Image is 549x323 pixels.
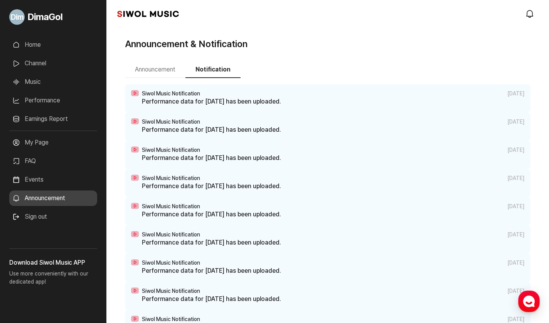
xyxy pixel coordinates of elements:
[507,90,524,97] span: [DATE]
[507,175,524,182] span: [DATE]
[64,257,87,263] span: Messages
[125,197,530,225] a: Siwol Music Notification [DATE] Performance data for [DATE] has been uploaded.
[142,125,524,134] p: Performance data for [DATE] has been uploaded.
[9,172,97,187] a: Events
[125,282,530,310] a: Siwol Music Notification [DATE] Performance data for [DATE] has been uploaded.
[9,93,97,108] a: Performance
[523,6,538,22] a: modal.notifications
[142,182,524,191] p: Performance data for [DATE] has been uploaded.
[9,153,97,169] a: FAQ
[142,294,524,304] p: Performance data for [DATE] has been uploaded.
[9,209,50,224] button: Sign out
[125,225,530,253] a: Siwol Music Notification [DATE] Performance data for [DATE] has been uploaded.
[9,6,97,28] a: Go to My Profile
[114,257,133,263] span: Settings
[125,62,185,78] button: Announcement
[9,258,97,267] h3: Download Siwol Music APP
[125,37,248,51] h1: Announcement & Notification
[125,141,530,169] a: Siwol Music Notification [DATE] Performance data for [DATE] has been uploaded.
[142,266,524,275] p: Performance data for [DATE] has been uploaded.
[125,253,530,282] a: Siwol Music Notification [DATE] Performance data for [DATE] has been uploaded.
[142,147,200,153] span: Siwol Music Notification
[9,111,97,127] a: Earnings Report
[185,62,241,78] button: Notification
[507,288,524,294] span: [DATE]
[142,175,200,182] span: Siwol Music Notification
[507,203,524,210] span: [DATE]
[125,84,530,112] a: Siwol Music Notification [DATE] Performance data for [DATE] has been uploaded.
[99,245,148,264] a: Settings
[9,267,97,292] p: Use more conveniently with our dedicated app!
[125,169,530,197] a: Siwol Music Notification [DATE] Performance data for [DATE] has been uploaded.
[51,245,99,264] a: Messages
[142,210,524,219] p: Performance data for [DATE] has been uploaded.
[142,316,200,323] span: Siwol Music Notification
[9,135,97,150] a: My Page
[142,153,524,163] p: Performance data for [DATE] has been uploaded.
[142,238,524,247] p: Performance data for [DATE] has been uploaded.
[507,119,524,125] span: [DATE]
[142,203,200,210] span: Siwol Music Notification
[142,260,200,266] span: Siwol Music Notification
[507,231,524,238] span: [DATE]
[507,147,524,153] span: [DATE]
[142,97,524,106] p: Performance data for [DATE] has been uploaded.
[9,37,97,53] a: Home
[9,74,97,90] a: Music
[507,260,524,266] span: [DATE]
[142,119,200,125] span: Siwol Music Notification
[125,112,530,141] a: Siwol Music Notification [DATE] Performance data for [DATE] has been uploaded.
[2,245,51,264] a: Home
[20,257,33,263] span: Home
[9,190,97,206] a: Announcement
[28,10,62,24] span: DimaGol
[142,231,200,238] span: Siwol Music Notification
[142,288,200,294] span: Siwol Music Notification
[142,90,200,97] span: Siwol Music Notification
[507,316,524,323] span: [DATE]
[9,56,97,71] a: Channel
